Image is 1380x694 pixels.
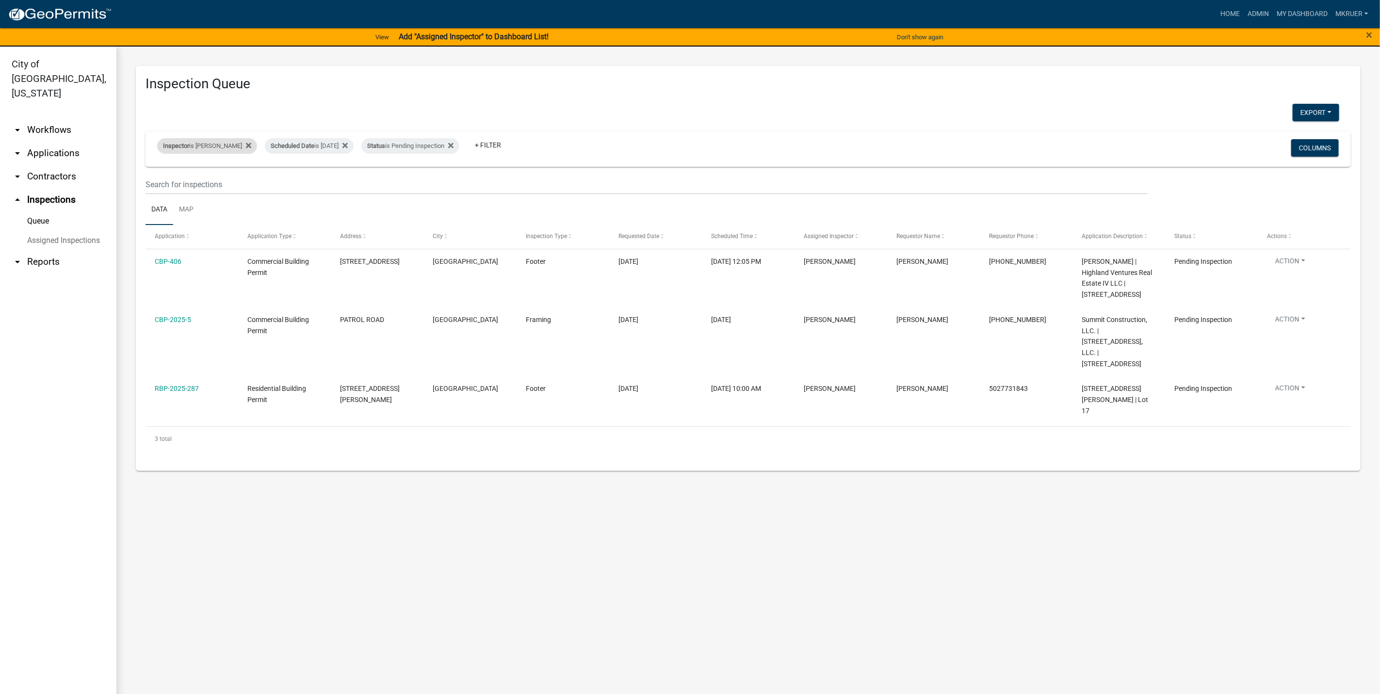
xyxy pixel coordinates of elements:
[1082,233,1143,240] span: Application Description
[1175,385,1233,392] span: Pending Inspection
[12,194,23,206] i: arrow_drop_up
[331,225,423,248] datatable-header-cell: Address
[146,225,238,248] datatable-header-cell: Application
[989,233,1034,240] span: Requestor Phone
[155,233,185,240] span: Application
[526,385,546,392] span: Footer
[1175,233,1192,240] span: Status
[367,142,385,149] span: Status
[618,385,638,392] span: 08/18/2025
[711,383,785,394] div: [DATE] 10:00 AM
[1331,5,1372,23] a: mkruer
[989,316,1046,323] span: 502-938-7688
[1293,104,1339,121] button: Export
[238,225,331,248] datatable-header-cell: Application Type
[433,233,443,240] span: City
[609,225,702,248] datatable-header-cell: Requested Date
[423,225,516,248] datatable-header-cell: City
[989,385,1028,392] span: 5027731843
[526,316,551,323] span: Framing
[12,256,23,268] i: arrow_drop_down
[517,225,609,248] datatable-header-cell: Inspection Type
[1175,258,1233,265] span: Pending Inspection
[896,233,940,240] span: Requestor Name
[155,258,181,265] a: CBP-406
[340,316,384,323] span: PATROL ROAD
[247,233,292,240] span: Application Type
[433,316,499,323] span: JEFFERSONVILLE
[618,316,638,323] span: 08/18/2025
[1082,385,1149,415] span: 2763 Abby Woods Drive, Jeffersonville, IN 47130 | Lot 17
[1166,225,1258,248] datatable-header-cell: Status
[247,316,309,335] span: Commercial Building Permit
[804,233,854,240] span: Assigned Inspector
[1175,316,1233,323] span: Pending Inspection
[163,142,189,149] span: Inspector
[896,385,948,392] span: Kent Witten
[989,258,1046,265] span: 502-755-7144
[433,258,499,265] span: JEFFERSONVILLE
[12,147,23,159] i: arrow_drop_down
[1082,258,1153,298] span: Ashtyn Eddy | Highland Ventures Real Estate IV LLC | 1439 TENTH STREET, EAST
[146,427,1351,451] div: 3 total
[146,175,1148,194] input: Search for inspections
[173,194,199,226] a: Map
[1082,316,1148,368] span: Summit Construction, LLC. | 1140 Patrol Road, LLC. | 1140 Patrol Road Charlestown, IN 47111
[795,225,887,248] datatable-header-cell: Assigned Inspector
[1366,28,1373,42] span: ×
[340,258,400,265] span: 1439 TENTH STREET, EAST
[711,314,785,325] div: [DATE]
[711,256,785,267] div: [DATE] 12:05 PM
[361,138,459,154] div: is Pending Inspection
[146,76,1351,92] h3: Inspection Queue
[711,233,753,240] span: Scheduled Time
[1291,139,1339,157] button: Columns
[887,225,980,248] datatable-header-cell: Requestor Name
[896,316,948,323] span: MARK
[804,258,856,265] span: Mike Kruer
[372,29,393,45] a: View
[896,258,948,265] span: JEREMY
[1072,225,1165,248] datatable-header-cell: Application Description
[1244,5,1273,23] a: Admin
[399,32,549,41] strong: Add "Assigned Inspector" to Dashboard List!
[157,138,257,154] div: is [PERSON_NAME]
[1366,29,1373,41] button: Close
[247,385,306,403] span: Residential Building Permit
[980,225,1072,248] datatable-header-cell: Requestor Phone
[804,385,856,392] span: Mike Kruer
[618,258,638,265] span: 08/14/2025
[340,233,361,240] span: Address
[526,233,567,240] span: Inspection Type
[146,194,173,226] a: Data
[155,316,191,323] a: CBP-2025-5
[467,136,509,154] a: + Filter
[12,171,23,182] i: arrow_drop_down
[702,225,795,248] datatable-header-cell: Scheduled Time
[1267,256,1313,270] button: Action
[1273,5,1331,23] a: My Dashboard
[1267,314,1313,328] button: Action
[155,385,199,392] a: RBP-2025-287
[526,258,546,265] span: Footer
[618,233,659,240] span: Requested Date
[1217,5,1244,23] a: Home
[804,316,856,323] span: Mike Kruer
[1267,233,1287,240] span: Actions
[1258,225,1351,248] datatable-header-cell: Actions
[265,138,354,154] div: is [DATE]
[247,258,309,276] span: Commercial Building Permit
[12,124,23,136] i: arrow_drop_down
[433,385,499,392] span: JEFFERSONVILLE
[340,385,400,403] span: 2763 ABBY WOODS DRIVE
[893,29,947,45] button: Don't show again
[271,142,314,149] span: Scheduled Date
[1267,383,1313,397] button: Action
